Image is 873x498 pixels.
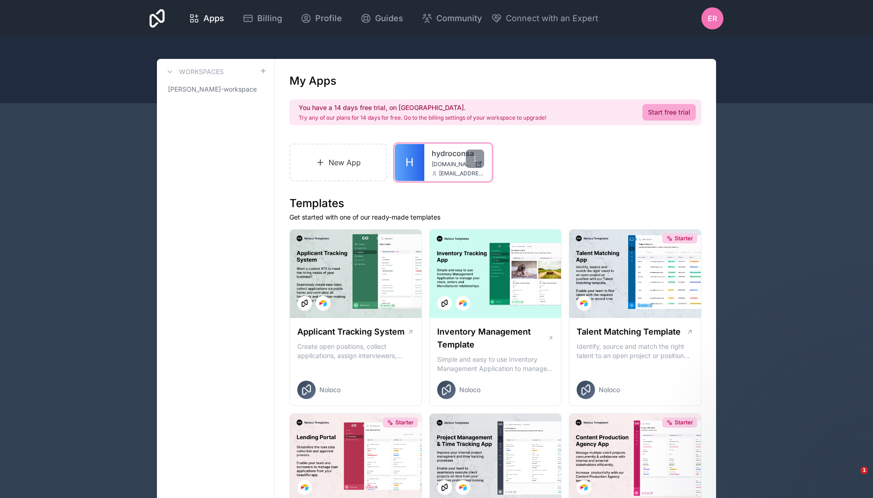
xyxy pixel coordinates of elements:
[436,12,482,25] span: Community
[439,170,484,177] span: [EMAIL_ADDRESS][DOMAIN_NAME]
[319,300,327,307] img: Airtable Logo
[168,85,257,94] span: [PERSON_NAME]-workspace
[599,385,620,394] span: Noloco
[580,484,588,491] img: Airtable Logo
[297,342,414,360] p: Create open positions, collect applications, assign interviewers, centralise candidate feedback a...
[459,300,467,307] img: Airtable Logo
[708,13,717,24] span: ER
[405,155,414,170] span: H
[506,12,598,25] span: Connect with an Expert
[842,467,864,489] iframe: Intercom live chat
[491,12,598,25] button: Connect with an Expert
[203,12,224,25] span: Apps
[257,12,282,25] span: Billing
[353,8,410,29] a: Guides
[642,104,696,121] a: Start free trial
[289,213,701,222] p: Get started with one of our ready-made templates
[289,144,387,181] a: New App
[164,81,267,98] a: [PERSON_NAME]-workspace
[675,235,693,242] span: Starter
[301,484,308,491] img: Airtable Logo
[297,325,405,338] h1: Applicant Tracking System
[235,8,289,29] a: Billing
[414,8,489,29] a: Community
[293,8,349,29] a: Profile
[299,114,546,122] p: Try any of our plans for 14 days for free. Go to the billing settings of your workspace to upgrade!
[179,67,224,76] h3: Workspaces
[861,467,868,474] span: 1
[315,12,342,25] span: Profile
[432,161,484,168] a: [DOMAIN_NAME]
[319,385,341,394] span: Noloco
[395,144,424,181] a: H
[580,300,588,307] img: Airtable Logo
[432,148,484,159] a: hydroconsa
[459,484,467,491] img: Airtable Logo
[432,161,471,168] span: [DOMAIN_NAME]
[299,103,546,112] h2: You have a 14 days free trial, on [GEOGRAPHIC_DATA].
[437,325,548,351] h1: Inventory Management Template
[181,8,231,29] a: Apps
[459,385,480,394] span: Noloco
[675,419,693,426] span: Starter
[395,419,414,426] span: Starter
[375,12,403,25] span: Guides
[437,355,554,373] p: Simple and easy to use Inventory Management Application to manage your stock, orders and Manufact...
[289,74,336,88] h1: My Apps
[577,325,681,338] h1: Talent Matching Template
[689,409,873,473] iframe: Intercom notifications message
[164,66,224,77] a: Workspaces
[577,342,694,360] p: Identify, source and match the right talent to an open project or position with our Talent Matchi...
[289,196,701,211] h1: Templates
